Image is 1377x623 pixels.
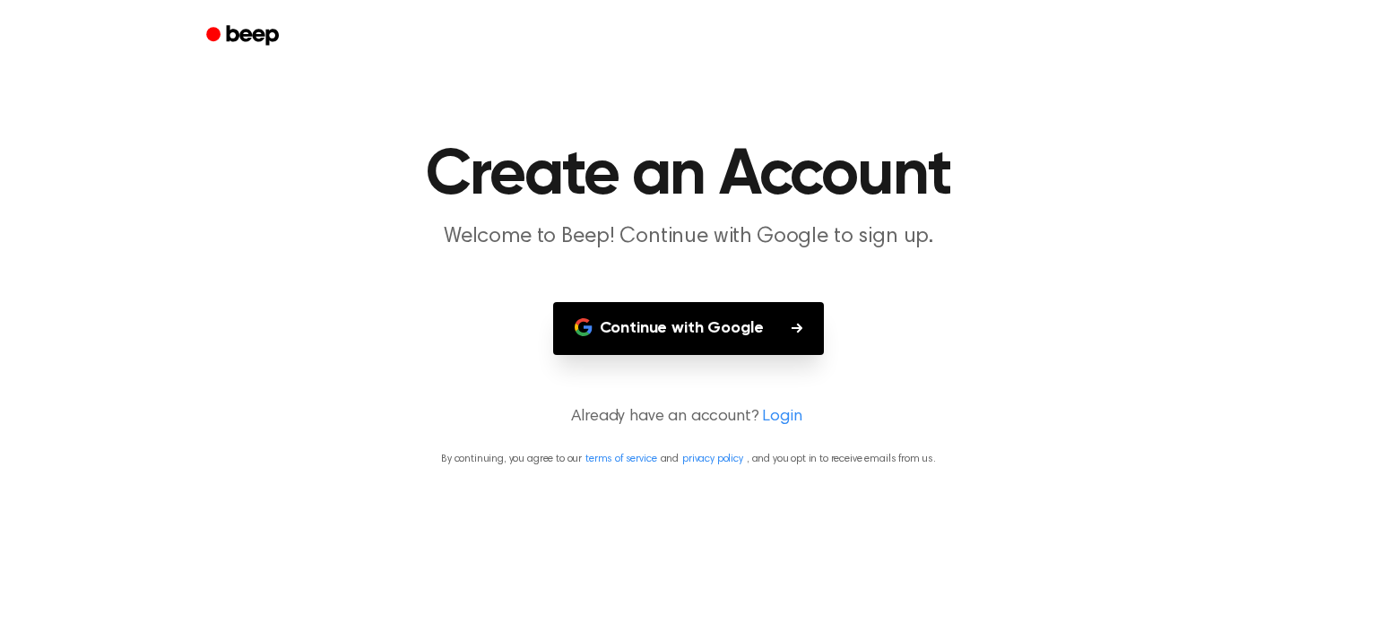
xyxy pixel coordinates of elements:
p: Already have an account? [22,405,1355,429]
h1: Create an Account [229,143,1147,208]
a: terms of service [585,454,656,464]
a: privacy policy [682,454,743,464]
button: Continue with Google [553,302,825,355]
a: Beep [194,19,295,54]
a: Login [762,405,801,429]
p: Welcome to Beep! Continue with Google to sign up. [344,222,1033,252]
p: By continuing, you agree to our and , and you opt in to receive emails from us. [22,451,1355,467]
